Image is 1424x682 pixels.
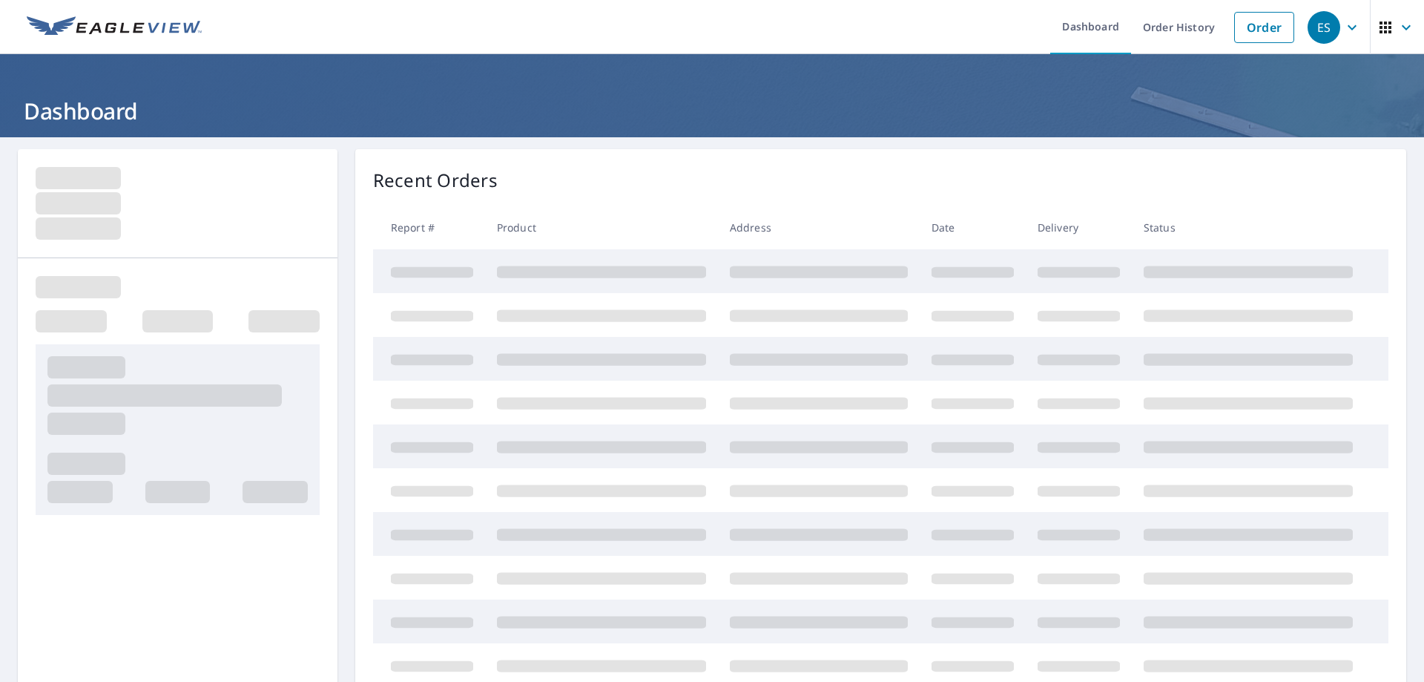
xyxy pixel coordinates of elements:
th: Report # [373,206,485,249]
img: EV Logo [27,16,202,39]
th: Product [485,206,718,249]
th: Delivery [1026,206,1132,249]
div: ES [1308,11,1340,44]
th: Status [1132,206,1365,249]
th: Address [718,206,920,249]
h1: Dashboard [18,96,1406,126]
a: Order [1234,12,1294,43]
th: Date [920,206,1026,249]
p: Recent Orders [373,167,498,194]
